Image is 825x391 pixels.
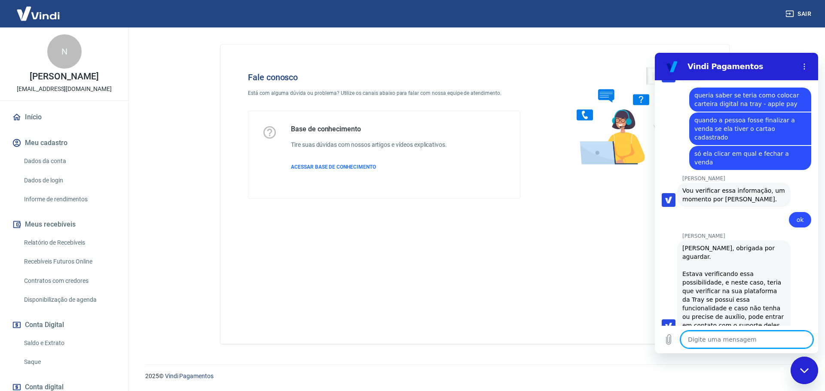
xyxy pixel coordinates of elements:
[10,133,118,152] button: Meu cadastro
[165,373,214,379] a: Vindi Pagamentos
[30,72,98,81] p: [PERSON_NAME]
[21,272,118,290] a: Contratos com credores
[21,353,118,371] a: Saque
[248,72,520,82] h4: Fale conosco
[21,172,118,189] a: Dados de login
[791,357,818,384] iframe: Botão para abrir a janela de mensagens, conversa em andamento
[10,0,66,27] img: Vindi
[21,191,118,208] a: Informe de rendimentos
[10,215,118,234] button: Meus recebíveis
[291,140,447,149] h6: Tire suas dúvidas com nossos artigos e vídeos explicativos.
[291,164,376,170] span: ACESSAR BASE DE CONHECIMENTO
[655,53,818,353] iframe: Janela de mensagens
[559,58,690,173] img: Fale conosco
[10,108,118,127] a: Início
[21,253,118,270] a: Recebíveis Futuros Online
[10,315,118,334] button: Conta Digital
[291,163,447,171] a: ACESSAR BASE DE CONHECIMENTO
[47,34,82,69] div: N
[21,234,118,252] a: Relatório de Recebíveis
[21,152,118,170] a: Dados da conta
[784,6,815,22] button: Sair
[248,89,520,97] p: Está com alguma dúvida ou problema? Utilize os canais abaixo para falar com nossa equipe de atend...
[17,85,112,94] p: [EMAIL_ADDRESS][DOMAIN_NAME]
[291,125,447,133] h5: Base de conhecimento
[21,291,118,309] a: Disponibilização de agenda
[21,334,118,352] a: Saldo e Extrato
[145,372,804,381] p: 2025 ©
